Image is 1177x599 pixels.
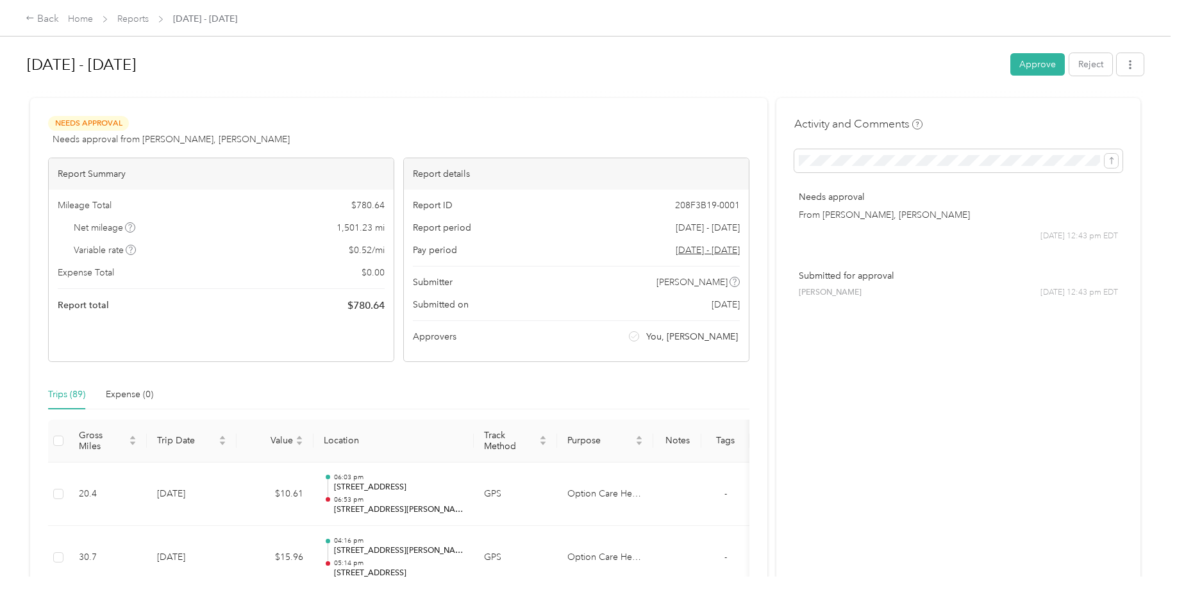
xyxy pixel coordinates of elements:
td: Option Care Health [557,463,653,527]
span: $ 0.00 [362,266,385,279]
th: Location [313,420,474,463]
p: Submitted for approval [799,269,1118,283]
span: caret-down [635,439,643,447]
a: Home [68,13,93,24]
td: 30.7 [69,526,147,590]
span: - [724,488,727,499]
span: caret-down [296,439,303,447]
span: Track Method [484,430,537,452]
span: $ 780.64 [351,199,385,212]
span: Purpose [567,435,633,446]
span: [DATE] 12:43 pm EDT [1040,287,1118,299]
span: caret-up [219,434,226,441]
td: 20.4 [69,463,147,527]
h1: Sep 1 - 30, 2025 [27,49,1001,80]
p: Needs approval [799,190,1118,204]
div: Report Summary [49,158,394,190]
span: $ 780.64 [347,298,385,313]
span: 1,501.23 mi [337,221,385,234]
span: Go to pay period [676,243,740,257]
td: GPS [474,526,557,590]
th: Value [237,420,313,463]
td: $15.96 [237,526,313,590]
th: Purpose [557,420,653,463]
th: Notes [653,420,701,463]
span: Needs Approval [48,116,129,131]
span: caret-up [296,434,303,441]
span: Value [247,435,293,446]
span: Gross Miles [79,430,126,452]
td: [DATE] [147,463,237,527]
span: Submitted on [413,298,469,311]
th: Gross Miles [69,420,147,463]
div: Expense (0) [106,388,153,402]
span: Report ID [413,199,453,212]
span: Expense Total [58,266,114,279]
iframe: Everlance-gr Chat Button Frame [1105,527,1177,599]
p: [STREET_ADDRESS] [334,482,463,493]
span: Approvers [413,330,456,343]
span: Needs approval from [PERSON_NAME], [PERSON_NAME] [53,133,290,146]
span: Net mileage [74,221,136,234]
span: Report period [413,221,471,234]
div: Report details [404,158,749,190]
p: [STREET_ADDRESS][PERSON_NAME] [334,545,463,557]
td: [DATE] [147,526,237,590]
td: Option Care Health [557,526,653,590]
p: 05:14 pm [334,559,463,568]
span: Trip Date [157,435,216,446]
p: [STREET_ADDRESS] [334,568,463,579]
span: - [724,552,727,562]
td: GPS [474,463,557,527]
span: Variable rate [74,243,137,257]
td: $10.61 [237,463,313,527]
h4: Activity and Comments [794,116,922,132]
p: [STREET_ADDRESS][PERSON_NAME][PERSON_NAME] [334,504,463,516]
span: Report total [58,299,109,312]
span: caret-up [129,434,137,441]
p: 04:16 pm [334,536,463,545]
div: Trips (89) [48,388,85,402]
span: caret-down [219,439,226,447]
span: You, [PERSON_NAME] [646,330,738,343]
a: Reports [117,13,149,24]
span: [PERSON_NAME] [799,287,862,299]
th: Trip Date [147,420,237,463]
th: Track Method [474,420,557,463]
div: Back [26,12,59,27]
span: Mileage Total [58,199,112,212]
button: Reject [1069,53,1112,76]
p: 06:03 pm [334,473,463,482]
span: caret-down [539,439,547,447]
span: caret-down [129,439,137,447]
span: caret-up [635,434,643,441]
span: caret-up [539,434,547,441]
span: $ 0.52 / mi [349,243,385,257]
span: [DATE] [712,298,740,311]
span: [DATE] - [DATE] [676,221,740,234]
span: [DATE] - [DATE] [173,12,237,26]
span: [DATE] 12:43 pm EDT [1040,231,1118,242]
span: 208F3B19-0001 [675,199,740,212]
span: Pay period [413,243,457,257]
p: From [PERSON_NAME], [PERSON_NAME] [799,208,1118,222]
th: Tags [701,420,749,463]
span: [PERSON_NAME] [656,275,728,289]
button: Approve [1010,53,1065,76]
p: 06:53 pm [334,495,463,504]
span: Submitter [413,275,453,289]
